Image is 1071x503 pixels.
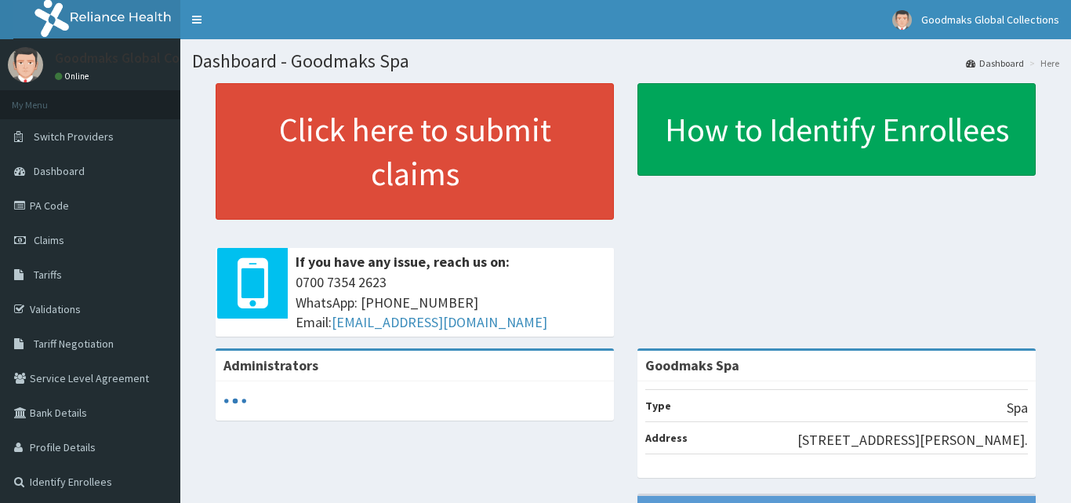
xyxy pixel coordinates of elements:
li: Here [1026,56,1059,70]
span: Dashboard [34,164,85,178]
b: If you have any issue, reach us on: [296,253,510,271]
a: How to Identify Enrollees [637,83,1036,176]
b: Administrators [223,356,318,374]
p: Goodmaks Global Collections [55,51,234,65]
a: [EMAIL_ADDRESS][DOMAIN_NAME] [332,313,547,331]
h1: Dashboard - Goodmaks Spa [192,51,1059,71]
span: Switch Providers [34,129,114,144]
span: Claims [34,233,64,247]
span: Goodmaks Global Collections [921,13,1059,27]
img: User Image [892,10,912,30]
span: Tariff Negotiation [34,337,114,351]
a: Dashboard [966,56,1024,70]
b: Type [645,399,671,413]
a: Online [55,71,93,82]
a: Click here to submit claims [216,83,614,220]
img: User Image [8,47,43,82]
span: Tariffs [34,268,62,282]
p: [STREET_ADDRESS][PERSON_NAME]. [797,430,1028,450]
strong: Goodmaks Spa [645,356,739,374]
span: 0700 7354 2623 WhatsApp: [PHONE_NUMBER] Email: [296,272,606,333]
svg: audio-loading [223,389,247,413]
p: Spa [1007,398,1028,418]
b: Address [645,431,688,445]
